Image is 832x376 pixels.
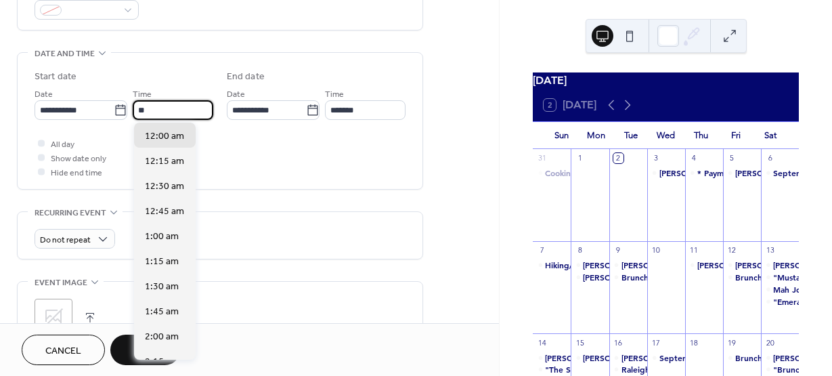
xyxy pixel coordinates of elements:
[35,299,72,337] div: ;
[761,167,799,179] div: September Group Luncheon and Members Birthdays # 1
[533,72,799,89] div: [DATE]
[651,153,661,163] div: 3
[583,272,691,283] div: [PERSON_NAME] Gathering
[727,245,737,255] div: 12
[533,364,571,375] div: "The Sound of Music" 60th Anniversary Classic Showing
[45,344,81,358] span: Cancel
[689,153,699,163] div: 4
[51,166,102,180] span: Hide end time
[765,337,775,348] div: 20
[609,272,647,283] div: Brunch Bunch Gathering - Hosted by Debra Ann Johnson
[621,259,756,271] div: [PERSON_NAME]- Happy Birthday!
[647,167,685,179] div: Betty McCarthy- Happy Birthday!
[35,70,76,84] div: Start date
[110,335,180,365] button: Save
[659,167,794,179] div: [PERSON_NAME]- Happy Birthday!
[325,87,344,102] span: Time
[753,122,788,149] div: Sat
[545,167,693,179] div: Cooking Class # 2 - "English Tea Party"
[609,364,647,375] div: Raleigh Book Club - September Gathering
[613,122,649,149] div: Tue
[685,259,723,271] div: Ann Burke - Happy Birthday!
[689,245,699,255] div: 11
[621,352,823,364] div: [PERSON_NAME] Book Club - September Gathering
[145,230,179,244] span: 1:00 am
[145,255,179,269] span: 1:15 am
[35,276,87,290] span: Event image
[537,245,547,255] div: 7
[575,245,585,255] div: 8
[727,337,737,348] div: 19
[685,167,723,179] div: * Payment Due By Today: Raleigh Downtown Trolley Tour (On September 21st)
[533,259,571,271] div: Hiking/Walking Group Outing
[613,245,623,255] div: 9
[651,337,661,348] div: 17
[571,272,609,283] div: Cary Bunco Gathering
[571,352,609,364] div: Julie Eddy - Happy Birthday!
[718,122,753,149] div: Fri
[544,122,579,149] div: Sun
[761,296,799,308] div: "Emerald Gourmets" Supper Club
[647,352,685,364] div: September Group Luncheon and Members Birthdays # 2
[761,284,799,295] div: Mah Jongg Gathering
[40,232,91,248] span: Do not repeat
[575,337,585,348] div: 15
[621,364,785,375] div: Raleigh Book Club - September Gathering
[145,330,179,344] span: 2:00 am
[145,205,184,219] span: 12:45 am
[537,153,547,163] div: 31
[145,154,184,169] span: 12:15 am
[761,364,799,375] div: "Brunch Buddies" Brunch Bunch Gathering - Hosted by Paula Nunley
[145,180,184,194] span: 12:30 am
[609,259,647,271] div: Pam Collins- Happy Birthday!
[227,70,265,84] div: End date
[765,153,775,163] div: 6
[145,280,179,294] span: 1:30 am
[583,352,720,364] div: [PERSON_NAME] - Happy Birthday!
[609,352,647,364] div: Cary Book Club - September Gathering
[727,153,737,163] div: 5
[613,153,623,163] div: 2
[651,245,661,255] div: 10
[533,167,571,179] div: Cooking Class # 2 - "English Tea Party"
[145,129,184,144] span: 12:00 am
[761,352,799,364] div: Paula Nunley - Happy Birthday!
[145,305,179,319] span: 1:45 am
[723,259,761,271] div: Kathy Foote- Happy Birthday!
[545,364,760,375] div: "The Sound of Music" 60th Anniversary Classic Showing
[35,87,53,102] span: Date
[761,272,799,283] div: "Mustangs" Supper Club
[35,206,106,220] span: Recurring event
[723,352,761,364] div: Brunch Bunch Gathering - Hosted by Paula Nunley
[227,87,245,102] span: Date
[537,337,547,348] div: 14
[533,352,571,364] div: Claudya Muller - Happy Birthday!
[579,122,614,149] div: Mon
[765,245,775,255] div: 13
[22,335,105,365] button: Cancel
[133,87,152,102] span: Time
[583,259,718,271] div: [PERSON_NAME]- Happy Birthday!
[613,337,623,348] div: 16
[145,355,179,369] span: 2:15 am
[649,122,684,149] div: Wed
[683,122,718,149] div: Thu
[575,153,585,163] div: 1
[761,259,799,271] div: Angela Zaro- Happy Birtrhday!
[51,138,74,152] span: All day
[545,352,682,364] div: [PERSON_NAME] - Happy Birthday!
[51,152,106,166] span: Show date only
[35,47,95,61] span: Date and time
[689,337,699,348] div: 18
[723,167,761,179] div: Lori Richards - Happy Birthday!
[723,272,761,283] div: Brunch Bunch Gathering - Hosted by Claudia Fenoglio
[571,259,609,271] div: Suzanne Stephens- Happy Birthday!
[545,259,660,271] div: Hiking/Walking Group Outing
